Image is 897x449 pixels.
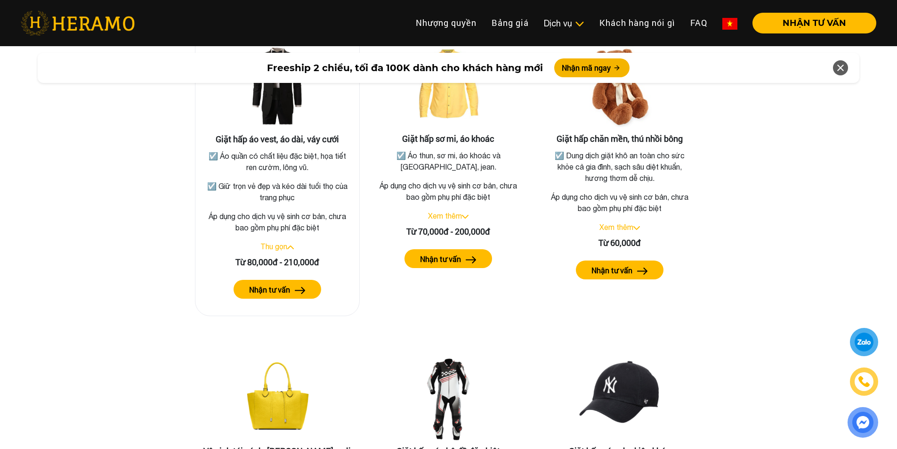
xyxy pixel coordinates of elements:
img: arrow [295,287,306,294]
img: heramo-logo.png [21,11,135,35]
div: Dịch vụ [544,17,584,30]
a: Khách hàng nói gì [592,13,683,33]
img: arrow_up.svg [287,245,294,249]
a: Nhận tư vấn arrow [203,280,352,299]
p: ☑️ Áo quần có chất liệu đặc biệt, họa tiết ren cườm, lông vũ. [205,150,350,173]
img: vn-flag.png [722,18,737,30]
span: Freeship 2 chiều, tối đa 100K dành cho khách hàng mới [267,61,543,75]
a: Nhận tư vấn arrow [374,249,524,268]
label: Nhận tư vấn [591,265,632,276]
p: Áp dụng cho dịch vụ vệ sinh cơ bản, chưa bao gồm phụ phí đặc biệt [374,180,524,203]
a: Thu gọn [260,242,287,251]
a: Xem thêm [599,223,633,231]
label: Nhận tư vấn [420,253,461,265]
img: Giặt hấp các phụ kiện khác [573,352,667,446]
p: Áp dụng cho dịch vụ vệ sinh cơ bản, chưa bao gồm phụ phí đặc biệt [203,211,352,233]
h3: Giặt hấp áo vest, áo dài, váy cưới [203,134,352,145]
h3: Giặt hấp sơ mi, áo khoác [374,134,524,144]
img: subToggleIcon [574,19,584,29]
a: Bảng giá [484,13,536,33]
button: NHẬN TƯ VẤN [752,13,876,33]
a: phone-icon [851,369,877,394]
p: ☑️ Áo thun, sơ mi, áo khoác và [GEOGRAPHIC_DATA], jean. [376,150,522,172]
a: Nhượng quyền [408,13,484,33]
div: Từ 80,000đ - 210,000đ [203,256,352,269]
button: Nhận tư vấn [576,261,663,279]
div: Từ 60,000đ [545,237,695,249]
p: ☑️ Dung dịch giặt khô an toàn cho sức khỏe cả gia đình, sạch sâu diệt khuẩn, hương thơm dễ chịu. [547,150,693,184]
a: FAQ [683,13,715,33]
img: arrow [466,256,477,263]
label: Nhận tư vấn [249,284,290,295]
p: ☑️ Giữ trọn vẻ đẹp và kéo dài tuổi thọ của trang phục [205,180,350,203]
img: Giặt hấp các bộ đồ đặc biệt [401,352,495,446]
button: Nhận tư vấn [404,249,492,268]
div: Từ 70,000đ - 200,000đ [374,225,524,238]
img: arrow [637,268,648,275]
button: Nhận mã ngay [554,58,630,77]
a: NHẬN TƯ VẤN [745,19,876,27]
img: phone-icon [857,375,871,389]
img: arrow_down.svg [462,215,469,219]
a: Nhận tư vấn arrow [545,261,695,279]
img: arrow_down.svg [633,226,640,230]
h3: Giặt hấp chăn mền, thú nhồi bông [545,134,695,144]
button: Nhận tư vấn [234,280,321,299]
a: Xem thêm [428,212,462,220]
p: Áp dụng cho dịch vụ vệ sinh cơ bản, chưa bao gồm phụ phí đặc biệt [545,191,695,214]
img: Vệ sinh túi xách, balo, vali [230,352,324,446]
